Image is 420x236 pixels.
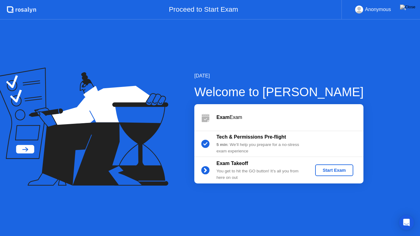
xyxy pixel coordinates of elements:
b: Exam [216,115,230,120]
button: Start Exam [315,164,353,176]
b: 5 min [216,142,228,147]
div: [DATE] [194,72,364,80]
b: Tech & Permissions Pre-flight [216,134,286,140]
div: : We’ll help you prepare for a no-stress exam experience [216,142,305,154]
div: Welcome to [PERSON_NAME] [194,83,364,101]
div: Anonymous [365,6,391,14]
b: Exam Takeoff [216,161,248,166]
div: Exam [216,114,363,121]
div: You get to hit the GO button! It’s all you from here on out [216,168,305,181]
div: Start Exam [318,168,351,173]
div: Open Intercom Messenger [399,215,414,230]
img: Close [400,5,415,10]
